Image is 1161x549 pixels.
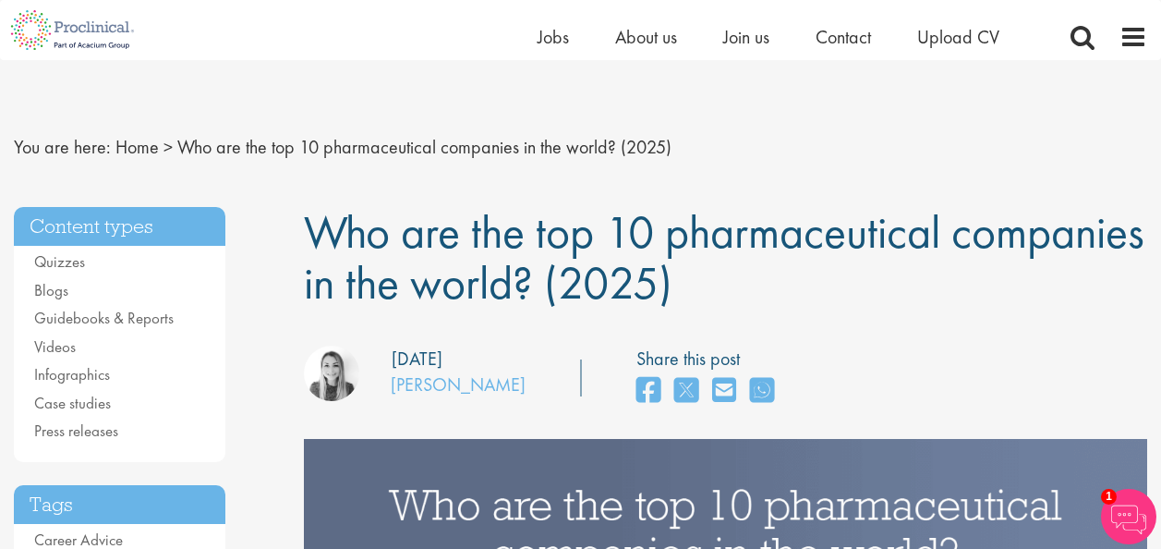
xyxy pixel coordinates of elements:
a: Guidebooks & Reports [34,308,174,328]
a: share on whats app [750,372,774,411]
a: Case studies [34,393,111,413]
a: Quizzes [34,251,85,272]
h3: Content types [14,207,225,247]
a: breadcrumb link [115,135,159,159]
h3: Tags [14,485,225,525]
a: [PERSON_NAME] [391,372,526,396]
span: Who are the top 10 pharmaceutical companies in the world? (2025) [304,202,1144,312]
a: Upload CV [917,25,999,49]
span: 1 [1101,489,1117,505]
a: share on twitter [674,372,698,411]
label: Share this post [636,346,783,372]
img: Hannah Burke [304,346,359,401]
a: Contact [816,25,871,49]
span: You are here: [14,135,111,159]
a: Blogs [34,280,68,300]
a: Infographics [34,364,110,384]
div: [DATE] [392,346,442,372]
a: Press releases [34,421,118,441]
a: share on email [712,372,736,411]
a: Videos [34,336,76,357]
a: About us [615,25,677,49]
a: Jobs [538,25,569,49]
img: Chatbot [1101,489,1156,544]
a: Join us [723,25,769,49]
span: Who are the top 10 pharmaceutical companies in the world? (2025) [177,135,671,159]
span: > [163,135,173,159]
a: share on facebook [636,372,660,411]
